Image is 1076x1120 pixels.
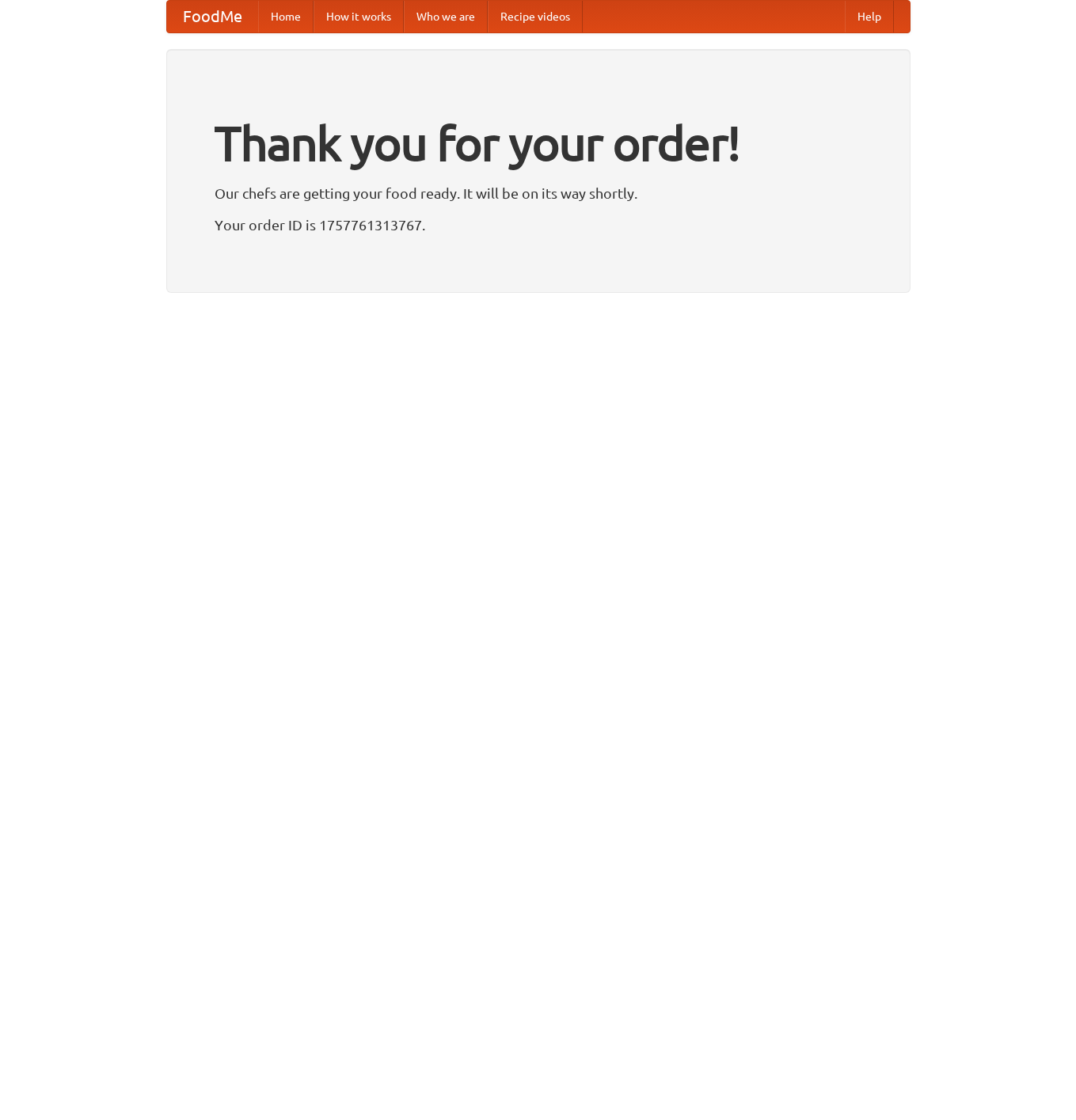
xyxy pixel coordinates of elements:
p: Our chefs are getting your food ready. It will be on its way shortly. [215,181,862,205]
h1: Thank you for your order! [215,105,862,181]
a: FoodMe [167,1,258,32]
a: Home [258,1,314,32]
a: Help [845,1,894,32]
a: Recipe videos [488,1,583,32]
a: How it works [314,1,404,32]
a: Who we are [404,1,488,32]
p: Your order ID is 1757761313767. [215,213,862,237]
